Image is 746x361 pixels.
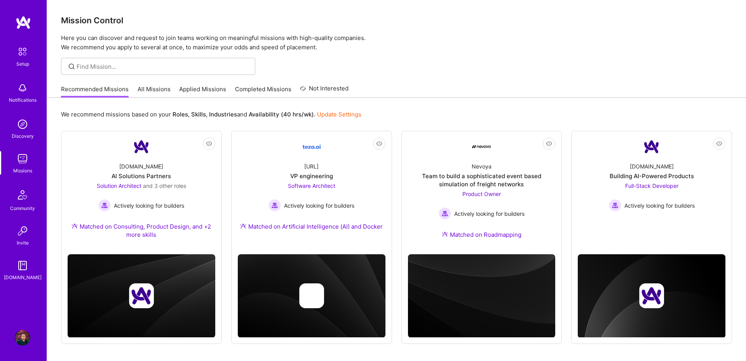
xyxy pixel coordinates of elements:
[546,141,552,147] i: icon EyeClosed
[716,141,722,147] i: icon EyeClosed
[642,137,661,156] img: Company Logo
[114,201,184,210] span: Actively looking for builders
[472,145,491,148] img: Company Logo
[16,16,31,30] img: logo
[112,172,171,180] div: AI Solutions Partners
[302,137,321,156] img: Company Logo
[625,182,678,189] span: Full-Stack Developer
[209,111,237,118] b: Industries
[240,222,383,231] div: Matched on Artificial Intelligence (AI) and Docker
[179,85,226,98] a: Applied Missions
[288,182,335,189] span: Software Architect
[132,137,151,156] img: Company Logo
[61,16,732,25] h3: Mission Control
[462,191,501,197] span: Product Owner
[129,283,154,308] img: Company logo
[578,254,725,338] img: cover
[119,162,163,170] div: [DOMAIN_NAME]
[68,254,215,338] img: cover
[408,254,556,338] img: cover
[284,201,354,210] span: Actively looking for builders
[10,204,35,212] div: Community
[469,283,494,308] img: Company logo
[191,111,206,118] b: Skills
[442,231,448,237] img: Ateam Purple Icon
[235,85,291,98] a: Completed Missions
[138,85,171,98] a: All Missions
[238,254,385,338] img: cover
[439,207,451,220] img: Actively looking for builders
[317,111,361,118] a: Update Settings
[13,330,32,345] a: User Avatar
[639,283,664,308] img: Company logo
[15,223,30,239] img: Invite
[240,223,246,229] img: Ateam Purple Icon
[300,84,349,98] a: Not Interested
[9,96,37,104] div: Notifications
[17,239,29,247] div: Invite
[304,162,319,170] div: [URL]
[376,141,382,147] i: icon EyeClosed
[15,258,30,273] img: guide book
[624,201,695,210] span: Actively looking for builders
[610,172,694,180] div: Building AI-Powered Products
[61,85,129,98] a: Recommended Missions
[408,137,556,248] a: Company LogoNevoyaTeam to build a sophisticated event based simulation of freight networksProduct...
[290,172,333,180] div: VP engineering
[454,210,525,218] span: Actively looking for builders
[61,33,732,52] p: Here you can discover and request to join teams working on meaningful missions with high-quality ...
[15,116,30,132] img: discovery
[442,231,521,239] div: Matched on Roadmapping
[67,62,76,71] i: icon SearchGrey
[609,199,621,212] img: Actively looking for builders
[238,137,385,240] a: Company Logo[URL]VP engineeringSoftware Architect Actively looking for buildersActively looking f...
[68,222,215,239] div: Matched on Consulting, Product Design, and +2 more skills
[77,62,249,71] input: Find Mission...
[249,111,314,118] b: Availability (40 hrs/wk)
[15,151,30,167] img: teamwork
[173,111,188,118] b: Roles
[68,137,215,248] a: Company Logo[DOMAIN_NAME]AI Solutions PartnersSolution Architect and 3 other rolesActively lookin...
[97,182,141,189] span: Solution Architect
[472,162,492,170] div: Nevoya
[15,80,30,96] img: bell
[15,330,30,345] img: User Avatar
[13,167,32,175] div: Missions
[268,199,281,212] img: Actively looking for builders
[12,132,34,140] div: Discovery
[16,60,29,68] div: Setup
[299,283,324,308] img: Company logo
[98,199,111,212] img: Actively looking for builders
[143,182,186,189] span: and 3 other roles
[408,172,556,188] div: Team to build a sophisticated event based simulation of freight networks
[13,186,32,204] img: Community
[578,137,725,234] a: Company Logo[DOMAIN_NAME]Building AI-Powered ProductsFull-Stack Developer Actively looking for bu...
[14,43,31,60] img: setup
[71,223,78,229] img: Ateam Purple Icon
[206,141,212,147] i: icon EyeClosed
[4,273,42,281] div: [DOMAIN_NAME]
[630,162,674,170] div: [DOMAIN_NAME]
[61,110,361,118] p: We recommend missions based on your , , and .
